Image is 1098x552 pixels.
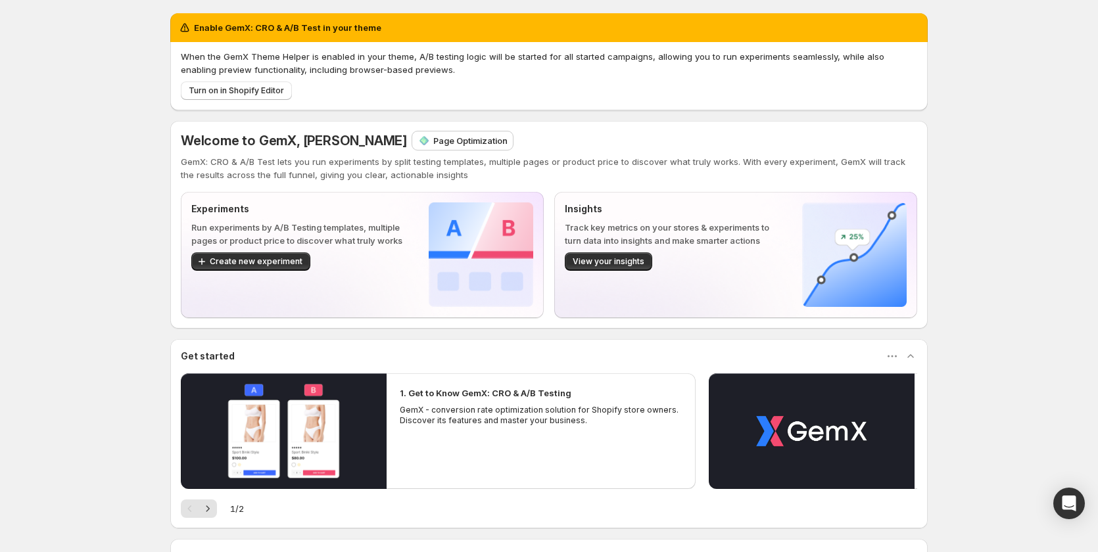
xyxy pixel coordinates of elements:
p: GemX: CRO & A/B Test lets you run experiments by split testing templates, multiple pages or produ... [181,155,917,181]
button: Play video [181,373,387,489]
div: Open Intercom Messenger [1053,488,1085,519]
p: Run experiments by A/B Testing templates, multiple pages or product price to discover what truly ... [191,221,408,247]
p: Page Optimization [433,134,508,147]
img: Page Optimization [418,134,431,147]
nav: Pagination [181,499,217,518]
h2: Enable GemX: CRO & A/B Test in your theme [194,21,381,34]
span: Create new experiment [210,256,302,267]
p: Experiments [191,202,408,216]
h3: Get started [181,350,235,363]
button: Play video [709,373,915,489]
p: Insights [565,202,781,216]
span: View your insights [573,256,644,267]
img: Experiments [429,202,533,307]
span: Turn on in Shopify Editor [189,85,284,96]
p: Track key metrics on your stores & experiments to turn data into insights and make smarter actions [565,221,781,247]
button: Create new experiment [191,252,310,271]
span: 1 / 2 [230,502,244,515]
span: Welcome to GemX, [PERSON_NAME] [181,133,407,149]
p: When the GemX Theme Helper is enabled in your theme, A/B testing logic will be started for all st... [181,50,917,76]
img: Insights [802,202,907,307]
p: GemX - conversion rate optimization solution for Shopify store owners. Discover its features and ... [400,405,682,426]
h2: 1. Get to Know GemX: CRO & A/B Testing [400,386,571,400]
button: View your insights [565,252,652,271]
button: Turn on in Shopify Editor [181,81,292,100]
button: Next [199,499,217,518]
